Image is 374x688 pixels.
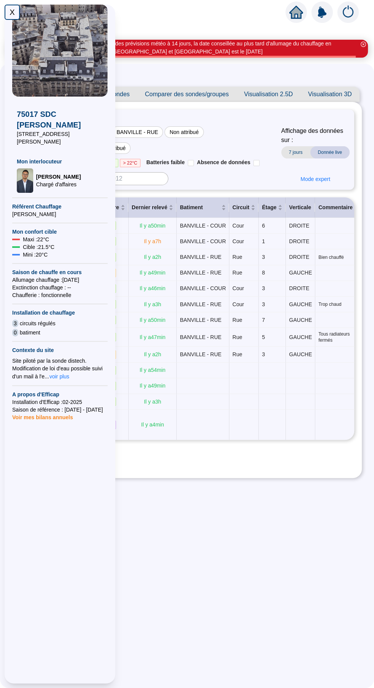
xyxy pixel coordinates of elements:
span: Il y a 3 h [144,301,161,307]
span: [PERSON_NAME] [36,173,81,181]
span: GAUCHE [289,301,312,307]
span: Visualisation 3D [300,87,359,102]
span: GAUCHE [289,317,312,323]
span: 6 [262,223,265,229]
span: BANVILLE - RUE [180,351,221,357]
div: BANVILLE - RUE [111,126,163,138]
span: A propos d'Efficap [12,391,108,398]
span: Trop chaud [318,301,353,307]
span: Il y a 50 min [140,317,166,323]
span: 75017 SDC [PERSON_NAME] [17,109,103,130]
span: close-circle [361,42,366,47]
div: Site piloté par la sonde distech. Modification de loi d'eau possible suivi d'un mail à l'e... [12,357,108,381]
span: [STREET_ADDRESS][PERSON_NAME] [17,130,103,145]
span: BANVILLE - COUR [180,223,226,229]
span: Il y a 49 min [140,270,166,276]
span: Donnée live [310,146,350,158]
span: Rue [232,351,242,357]
span: Rue [232,334,242,340]
span: Mon interlocuteur [17,158,103,165]
th: Circuit [229,197,259,218]
span: DROITE [289,223,309,229]
th: Batiment [177,197,229,218]
span: Il y a 2 h [144,254,161,260]
div: Message de [DATE] : En l'état des prévisions météo à 14 jours, la date conseillée au plus tard d'... [18,40,356,56]
span: Il y a 50 min [140,223,166,229]
span: BANVILLE - RUE [180,254,221,260]
span: 7 [262,317,265,323]
span: DROITE [289,254,309,260]
span: BANVILLE - RUE [180,270,221,276]
span: 3 [262,301,265,307]
img: alerts [311,2,333,23]
span: Affichage des données sur : [281,126,350,145]
span: Il y a 49 min [140,383,166,389]
span: home [289,5,303,19]
span: 3 [12,320,18,327]
span: Saison de référence : [DATE] - [DATE] [12,406,108,413]
span: Bien chauffé [318,254,353,260]
span: circuits régulés [20,320,55,327]
span: GAUCHE [289,351,312,357]
span: > 22°C [120,159,140,167]
th: Étage [259,197,286,218]
span: Installation de chauffage [12,309,108,317]
span: BANVILLE - COUR [180,238,226,244]
span: Voir mes bilans annuels [12,410,73,420]
span: Il y a 46 min [140,285,166,291]
input: 012 [107,172,168,185]
span: Contexte du site [12,346,108,354]
span: Il y a 3 h [144,399,161,405]
th: Dernier relevé [129,197,177,218]
span: BANVILLE - RUE [180,301,221,307]
span: Il y a 7 h [144,238,161,244]
span: Cour [232,301,244,307]
span: BANVILLE - RUE [180,334,221,340]
span: 7 jours [281,146,310,158]
span: Tous radiateurs fermés [318,331,353,343]
span: 8 [262,270,265,276]
span: Dernier relevé [132,203,167,212]
span: Filtres [24,114,350,125]
span: Absence de données [197,159,250,165]
span: Chaufferie : fonctionnelle [12,291,108,299]
span: 1 [262,238,265,244]
span: Rue [232,317,242,323]
span: Exctinction chauffage : -- [12,284,108,291]
span: Mode expert [300,175,330,183]
span: Comparer des sondes/groupes [137,87,237,102]
span: Rue [232,270,242,276]
span: Il y a 47 min [140,334,166,340]
span: Il y a 2 h [144,351,161,357]
span: BANVILLE - COUR [180,285,226,291]
img: alerts [337,2,359,23]
span: Maxi : 22 °C [23,236,49,243]
span: 3 [262,254,265,260]
span: Il y a 4 min [141,422,164,428]
span: [PERSON_NAME] [12,210,108,218]
span: 5 [262,334,265,340]
span: voir plus [49,373,69,380]
div: Non attribué [164,126,203,138]
span: BANVILLE - RUE [180,317,221,323]
span: Il y a 54 min [140,367,166,373]
span: GAUCHE [289,334,312,340]
span: Cible : 21.5 °C [23,243,55,251]
span: 3 [262,285,265,291]
span: Rue [232,254,242,260]
span: Allumage chauffage : [DATE] [12,276,108,284]
span: Visualisation 2.5D [236,87,300,102]
span: 0 [12,329,18,336]
span: DROITE [289,238,309,244]
span: Batteries faible [147,159,185,165]
span: Étage [262,203,276,212]
span: Mon confort cible [12,228,108,236]
img: Chargé d'affaires [17,168,33,193]
span: Circuit [232,203,249,212]
button: voir plus [49,372,69,381]
span: Cour [232,238,244,244]
button: Mode expert [294,173,336,185]
th: Commentaire [315,197,356,218]
span: Batiment [180,203,220,212]
span: 3 [262,351,265,357]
